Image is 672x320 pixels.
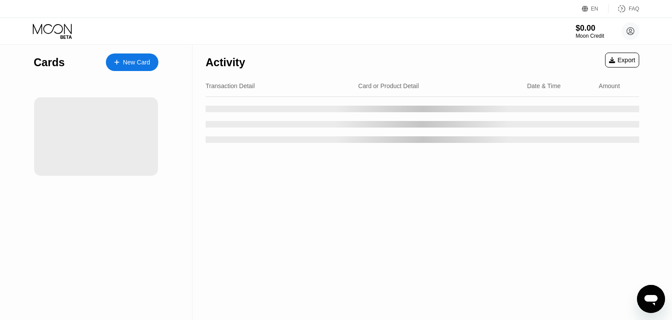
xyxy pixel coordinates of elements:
[206,56,245,69] div: Activity
[106,53,158,71] div: New Card
[34,56,65,69] div: Cards
[605,53,639,68] div: Export
[206,82,255,89] div: Transaction Detail
[123,59,150,66] div: New Card
[576,24,604,33] div: $0.00
[582,4,609,13] div: EN
[637,285,665,313] iframe: Button to launch messaging window
[576,33,604,39] div: Moon Credit
[527,82,561,89] div: Date & Time
[599,82,620,89] div: Amount
[358,82,419,89] div: Card or Product Detail
[576,24,604,39] div: $0.00Moon Credit
[609,4,639,13] div: FAQ
[609,57,635,64] div: Export
[591,6,598,12] div: EN
[629,6,639,12] div: FAQ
